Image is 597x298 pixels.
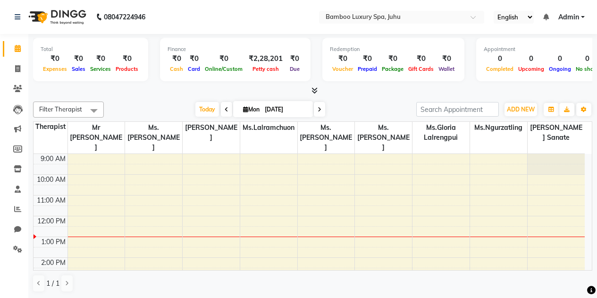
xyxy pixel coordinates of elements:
[68,122,125,153] span: Mr [PERSON_NAME]
[125,122,182,153] span: Ms.[PERSON_NAME]
[484,66,516,72] span: Completed
[69,66,88,72] span: Sales
[39,258,67,268] div: 2:00 PM
[516,53,547,64] div: 0
[202,66,245,72] span: Online/Custom
[528,122,585,144] span: [PERSON_NAME] Sanate
[406,66,436,72] span: Gift Cards
[39,154,67,164] div: 9:00 AM
[547,66,573,72] span: Ongoing
[104,4,145,30] b: 08047224946
[547,53,573,64] div: 0
[35,216,67,226] div: 12:00 PM
[240,122,297,134] span: Ms.Lalramchuon
[355,53,379,64] div: ₹0
[34,122,67,132] div: Therapist
[168,66,185,72] span: Cash
[262,102,309,117] input: 2025-09-01
[436,66,457,72] span: Wallet
[286,53,303,64] div: ₹0
[113,66,141,72] span: Products
[558,12,579,22] span: Admin
[41,45,141,53] div: Total
[298,122,355,153] span: Ms.[PERSON_NAME]
[379,53,406,64] div: ₹0
[355,66,379,72] span: Prepaid
[185,66,202,72] span: Card
[168,45,303,53] div: Finance
[245,53,286,64] div: ₹2,28,201
[250,66,281,72] span: Petty cash
[287,66,302,72] span: Due
[330,66,355,72] span: Voucher
[39,105,82,113] span: Filter Therapist
[39,237,67,247] div: 1:00 PM
[406,53,436,64] div: ₹0
[416,102,499,117] input: Search Appointment
[41,53,69,64] div: ₹0
[88,66,113,72] span: Services
[69,53,88,64] div: ₹0
[330,45,457,53] div: Redemption
[35,196,67,205] div: 11:00 AM
[436,53,457,64] div: ₹0
[507,106,535,113] span: ADD NEW
[113,53,141,64] div: ₹0
[516,66,547,72] span: Upcoming
[470,122,527,134] span: Ms.Ngurzatling
[24,4,89,30] img: logo
[35,175,67,185] div: 10:00 AM
[505,103,537,116] button: ADD NEW
[41,66,69,72] span: Expenses
[185,53,202,64] div: ₹0
[183,122,240,144] span: [PERSON_NAME]
[195,102,219,117] span: Today
[330,53,355,64] div: ₹0
[241,106,262,113] span: Mon
[412,122,470,144] span: Ms.Gloria Lalrengpui
[484,53,516,64] div: 0
[46,279,59,289] span: 1 / 1
[168,53,185,64] div: ₹0
[202,53,245,64] div: ₹0
[88,53,113,64] div: ₹0
[379,66,406,72] span: Package
[355,122,412,153] span: Ms.[PERSON_NAME]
